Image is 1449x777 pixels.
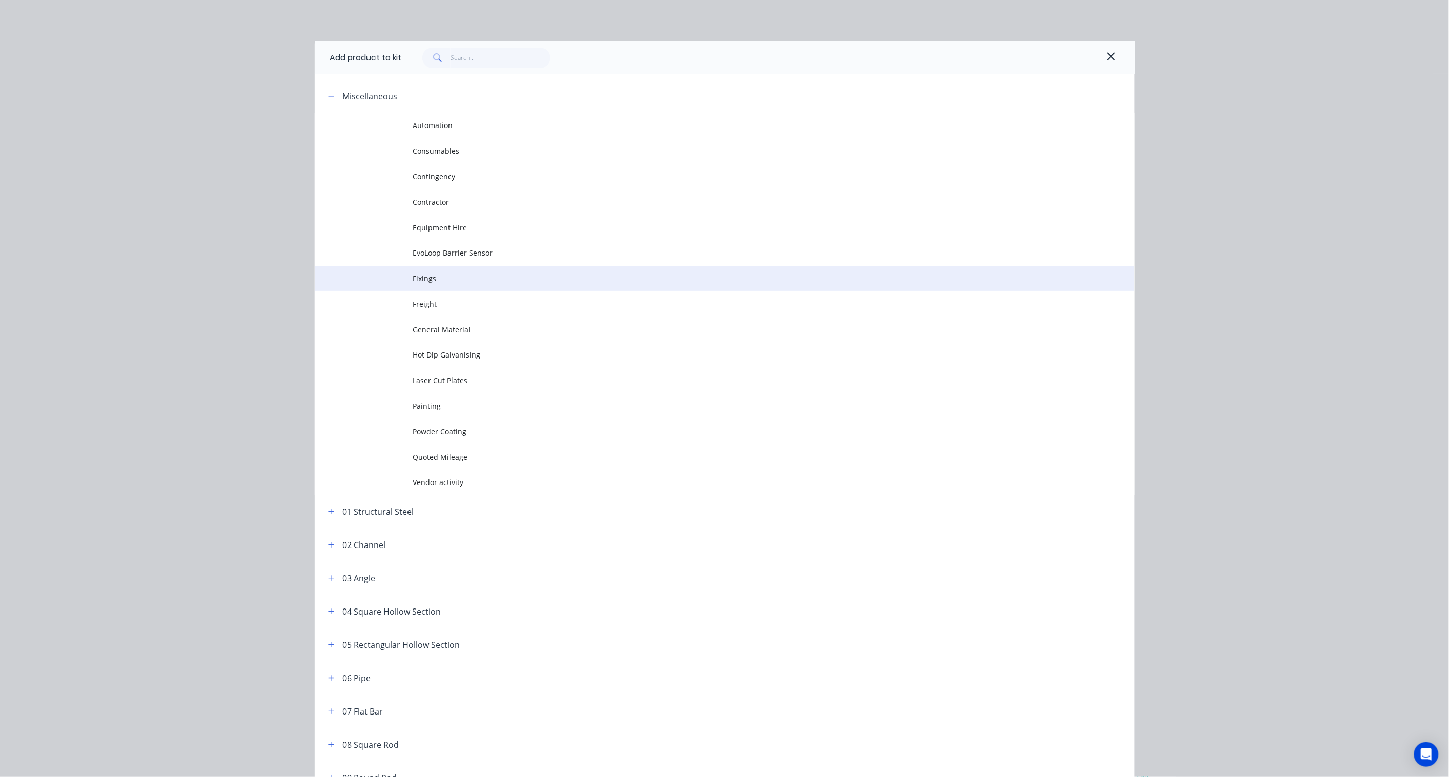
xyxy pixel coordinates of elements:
input: Search... [451,48,550,68]
div: Miscellaneous [343,90,398,102]
span: Quoted Mileage [413,452,990,463]
div: 05 Rectangular Hollow Section [343,639,460,651]
div: 02 Channel [343,539,386,551]
span: Powder Coating [413,426,990,437]
span: Equipment Hire [413,222,990,233]
span: Fixings [413,273,990,284]
div: 03 Angle [343,572,376,584]
span: Hot Dip Galvanising [413,349,990,360]
div: 01 Structural Steel [343,506,414,518]
div: Open Intercom Messenger [1414,742,1439,767]
span: Automation [413,120,990,131]
span: Contractor [413,197,990,207]
div: 07 Flat Bar [343,705,383,718]
div: Add product to kit [330,52,402,64]
div: 04 Square Hollow Section [343,605,441,618]
span: General Material [413,324,990,335]
span: Consumables [413,145,990,156]
div: 08 Square Rod [343,739,399,751]
span: EvoLoop Barrier Sensor [413,247,990,258]
span: Vendor activity [413,477,990,488]
span: Contingency [413,171,990,182]
div: 06 Pipe [343,672,371,684]
span: Painting [413,401,990,411]
span: Laser Cut Plates [413,375,990,386]
span: Freight [413,299,990,309]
